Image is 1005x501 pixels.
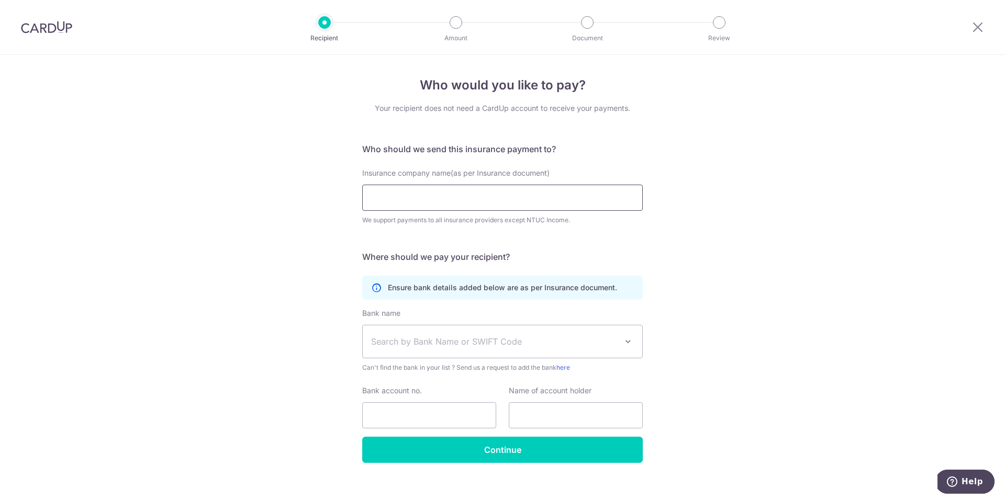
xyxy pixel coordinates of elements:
p: Document [549,33,626,43]
label: Name of account holder [509,385,591,396]
div: Your recipient does not need a CardUp account to receive your payments. [362,103,643,113]
a: here [556,363,570,371]
span: Search by Bank Name or SWIFT Code [371,335,617,348]
h5: Who should we send this insurance payment to? [362,143,643,155]
span: Help [24,7,46,17]
p: Ensure bank details added below are as per Insurance document. [388,282,617,293]
p: Amount [417,33,495,43]
img: CardUp [21,21,72,33]
iframe: Opens a widget where you can find more information [937,470,995,496]
div: We support payments to all insurance providers except NTUC Income. [362,215,643,225]
h4: Who would you like to pay? [362,76,643,95]
label: Bank account no. [362,385,422,396]
h5: Where should we pay your recipient? [362,251,643,263]
p: Recipient [286,33,363,43]
input: Continue [362,437,643,463]
span: Insurance company name(as per Insurance document) [362,168,550,177]
span: Can't find the bank in your list ? Send us a request to add the bank [362,362,643,373]
label: Bank name [362,308,400,318]
p: Review [680,33,758,43]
